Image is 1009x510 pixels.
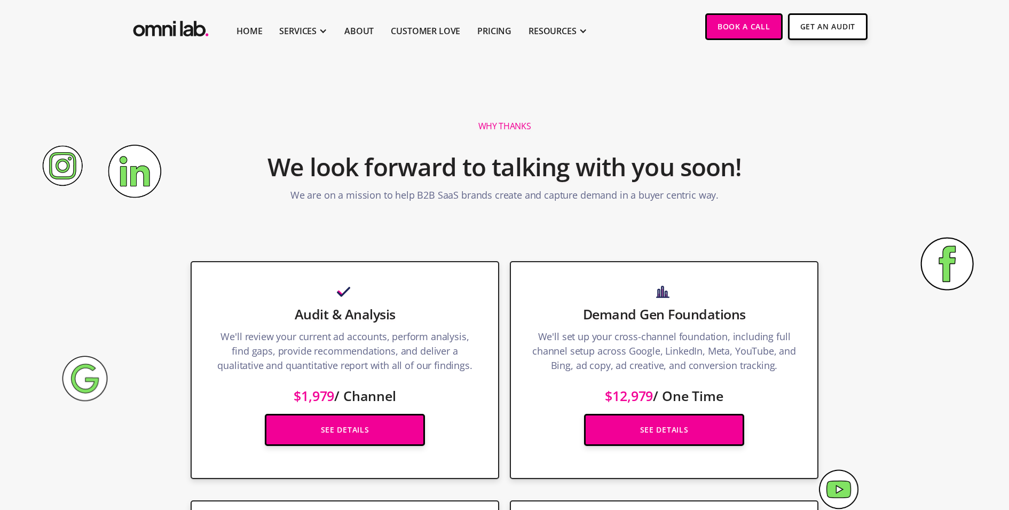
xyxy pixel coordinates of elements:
[265,414,425,446] a: See Details
[532,378,796,403] p: / One Time
[131,13,211,40] a: home
[584,414,744,446] a: See Details
[391,25,460,37] a: Customer Love
[213,305,477,323] h3: Audit & Analysis
[477,25,511,37] a: Pricing
[279,25,317,37] div: SERVICES
[529,25,577,37] div: RESOURCES
[294,387,334,405] span: $1,979
[605,387,653,405] span: $12,979
[478,121,531,132] h1: Why Thanks
[705,13,783,40] a: Book a Call
[237,25,262,37] a: Home
[267,146,742,189] h2: We look forward to talking with you soon!
[213,329,477,378] p: We'll review your current ad accounts, perform analysis, find gaps, provide recommendations, and ...
[344,25,374,37] a: About
[788,13,868,40] a: Get An Audit
[532,305,796,323] h3: Demand Gen Foundations
[817,386,1009,510] iframe: Chat Widget
[213,378,477,403] p: / Channel
[532,329,796,378] p: We'll set up your cross-channel foundation, including full channel setup across Google, LinkedIn,...
[290,188,719,208] p: We are on a mission to help B2B SaaS brands create and capture demand in a buyer centric way.
[131,13,211,40] img: Omni Lab: B2B SaaS Demand Generation Agency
